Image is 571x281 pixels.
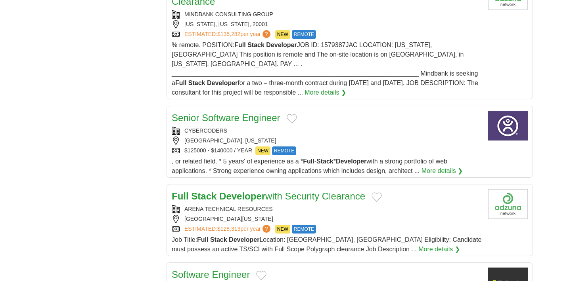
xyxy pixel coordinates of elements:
span: REMOTE [292,225,316,234]
span: REMOTE [292,30,316,39]
span: $128,313 [217,226,240,232]
span: REMOTE [272,146,296,155]
button: Add to favorite jobs [287,114,297,123]
span: NEW [275,30,290,39]
strong: Stack [191,191,217,201]
div: [GEOGRAPHIC_DATA], [US_STATE] [172,137,482,145]
strong: Full [234,42,245,48]
span: NEW [275,225,290,234]
span: NEW [255,146,270,155]
div: [GEOGRAPHIC_DATA][US_STATE] [172,215,482,223]
strong: Stack [316,158,333,165]
span: % remote. POSITION: JOB ID: 1579387JAC LOCATION: [US_STATE], [GEOGRAPHIC_DATA] This position is r... [172,42,478,96]
a: Full Stack Developerwith Security Clearance [172,191,365,201]
button: Add to favorite jobs [372,192,382,202]
strong: Full [303,158,314,165]
span: $135,282 [217,31,240,37]
strong: Developer [207,80,238,86]
a: ESTIMATED:$135,282per year? [184,30,272,39]
a: More details ❯ [418,245,460,254]
a: More details ❯ [422,166,463,176]
a: Senior Software Engineer [172,112,280,123]
a: More details ❯ [305,88,346,97]
div: $125000 - $140000 / YEAR [172,146,482,155]
span: , or related field. * 5 years' of experience as a * - * with a strong portfolio of web applicatio... [172,158,447,174]
strong: Full [175,80,186,86]
span: ? [263,225,270,233]
div: [US_STATE], [US_STATE], 20001 [172,20,482,28]
strong: Stack [210,236,227,243]
strong: Developer [219,191,265,201]
strong: Developer [336,158,366,165]
div: ARENA TECHNICAL RESOURCES [172,205,482,213]
img: Company logo [488,189,528,219]
span: Job Title: Location: [GEOGRAPHIC_DATA], [GEOGRAPHIC_DATA] Eligibility: Candidate must possess an ... [172,236,481,253]
a: ESTIMATED:$128,313per year? [184,225,272,234]
div: MINDBANK CONSULTING GROUP [172,10,482,19]
img: CyberCoders logo [488,111,528,140]
strong: Full [172,191,189,201]
strong: Stack [247,42,264,48]
a: Software Engineer [172,269,250,280]
strong: Developer [266,42,297,48]
span: ? [263,30,270,38]
strong: Full [197,236,208,243]
a: CYBERCODERS [184,127,227,134]
strong: Stack [188,80,205,86]
strong: Developer [229,236,259,243]
button: Add to favorite jobs [256,271,266,280]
